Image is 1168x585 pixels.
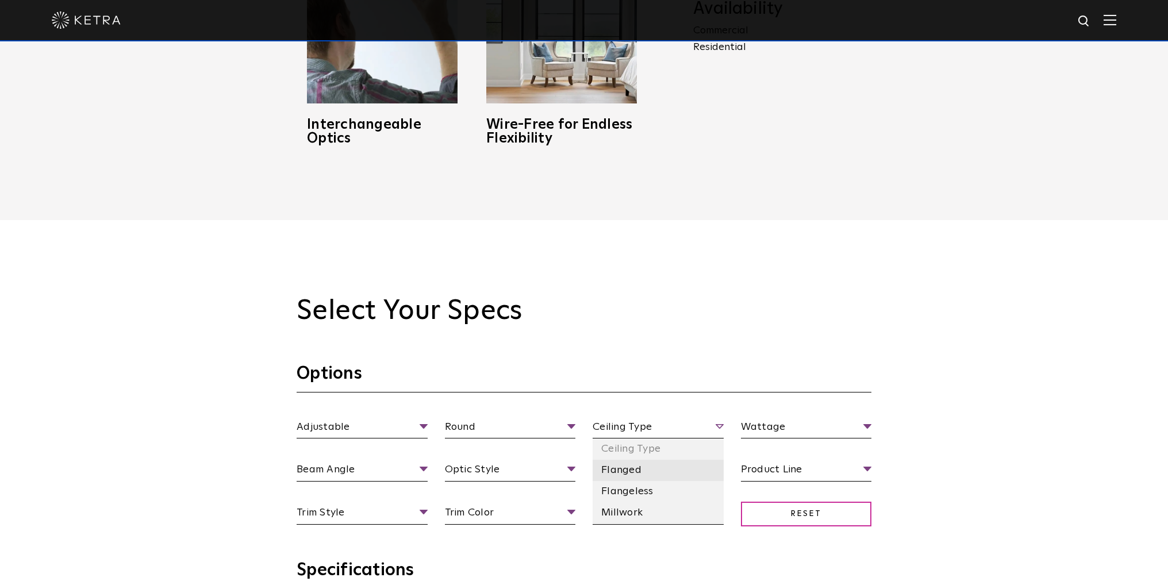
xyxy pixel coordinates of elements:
[593,419,724,439] span: Ceiling Type
[297,363,871,392] h3: Options
[593,460,724,481] li: Flanged
[445,419,576,439] span: Round
[297,461,428,482] span: Beam Angle
[1077,14,1092,29] img: search icon
[1104,14,1116,25] img: Hamburger%20Nav.svg
[741,461,872,482] span: Product Line
[593,502,724,524] li: Millwork
[445,505,576,525] span: Trim Color
[297,295,871,328] h2: Select Your Specs
[593,481,724,502] li: Flangeless
[297,505,428,525] span: Trim Style
[445,461,576,482] span: Optic Style
[486,118,637,145] h3: Wire-Free for Endless Flexibility
[593,438,724,460] li: Ceiling Type
[297,419,428,439] span: Adjustable
[52,11,121,29] img: ketra-logo-2019-white
[741,502,872,526] span: Reset
[741,419,872,439] span: Wattage
[307,118,458,145] h3: Interchangeable Optics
